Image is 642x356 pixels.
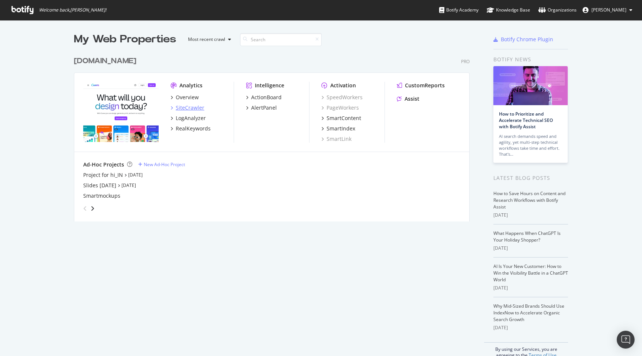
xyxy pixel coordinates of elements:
[255,82,284,89] div: Intelligence
[74,56,139,67] a: [DOMAIN_NAME]
[501,36,553,43] div: Botify Chrome Plugin
[246,104,277,111] a: AlertPanel
[487,6,530,14] div: Knowledge Base
[461,58,470,65] div: Pro
[321,104,359,111] a: PageWorkers
[90,205,95,212] div: angle-right
[321,94,363,101] a: SpeedWorkers
[493,230,561,243] a: What Happens When ChatGPT Is Your Holiday Shopper?
[251,104,277,111] div: AlertPanel
[80,203,90,214] div: angle-left
[493,245,568,252] div: [DATE]
[591,7,626,13] span: An Nguyen
[83,192,120,200] a: Smartmockups
[327,125,355,132] div: SmartIndex
[39,7,106,13] span: Welcome back, [PERSON_NAME] !
[493,66,568,105] img: How to Prioritize and Accelerate Technical SEO with Botify Assist
[74,47,476,221] div: grid
[493,174,568,182] div: Latest Blog Posts
[397,95,419,103] a: Assist
[499,111,553,130] a: How to Prioritize and Accelerate Technical SEO with Botify Assist
[499,133,562,157] div: AI search demands speed and agility, yet multi-step technical workflows take time and effort. Tha...
[182,33,234,45] button: Most recent crawl
[246,94,282,101] a: ActionBoard
[493,190,565,210] a: How to Save Hours on Content and Research Workflows with Botify Assist
[83,82,159,142] img: canva.com
[251,94,282,101] div: ActionBoard
[538,6,577,14] div: Organizations
[397,82,445,89] a: CustomReports
[493,36,553,43] a: Botify Chrome Plugin
[83,182,116,189] a: Slides [DATE]
[577,4,638,16] button: [PERSON_NAME]
[176,94,199,101] div: Overview
[176,114,206,122] div: LogAnalyzer
[74,32,176,47] div: My Web Properties
[179,82,202,89] div: Analytics
[121,182,136,188] a: [DATE]
[74,56,136,67] div: [DOMAIN_NAME]
[617,331,635,349] div: Open Intercom Messenger
[83,171,123,179] a: Project for hi_IN
[493,303,564,323] a: Why Mid-Sized Brands Should Use IndexNow to Accelerate Organic Search Growth
[144,161,185,168] div: New Ad-Hoc Project
[330,82,356,89] div: Activation
[405,95,419,103] div: Assist
[327,114,361,122] div: SmartContent
[138,161,185,168] a: New Ad-Hoc Project
[439,6,479,14] div: Botify Academy
[128,172,143,178] a: [DATE]
[171,94,199,101] a: Overview
[493,324,568,331] div: [DATE]
[171,114,206,122] a: LogAnalyzer
[171,125,211,132] a: RealKeywords
[405,82,445,89] div: CustomReports
[493,263,568,283] a: AI Is Your New Customer: How to Win the Visibility Battle in a ChatGPT World
[493,55,568,64] div: Botify news
[321,114,361,122] a: SmartContent
[321,125,355,132] a: SmartIndex
[240,33,322,46] input: Search
[188,37,225,42] div: Most recent crawl
[176,125,211,132] div: RealKeywords
[493,212,568,219] div: [DATE]
[321,135,351,143] a: SmartLink
[176,104,204,111] div: SiteCrawler
[171,104,204,111] a: SiteCrawler
[493,285,568,291] div: [DATE]
[83,161,124,168] div: Ad-Hoc Projects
